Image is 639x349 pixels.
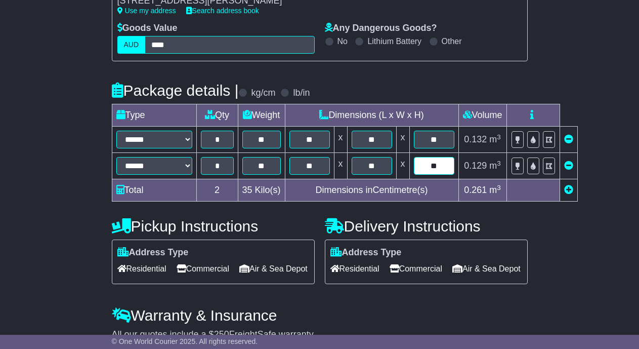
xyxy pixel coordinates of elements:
[489,134,501,144] span: m
[117,7,176,15] a: Use my address
[196,104,238,127] td: Qty
[337,36,348,46] label: No
[112,82,239,99] h4: Package details |
[367,36,421,46] label: Lithium Battery
[117,36,146,54] label: AUD
[396,153,409,179] td: x
[186,7,259,15] a: Search address book
[239,261,308,277] span: Air & Sea Depot
[112,179,196,202] td: Total
[497,184,501,191] sup: 3
[112,337,258,345] span: © One World Courier 2025. All rights reserved.
[458,104,506,127] td: Volume
[112,218,315,235] h4: Pickup Instructions
[285,104,458,127] td: Dimensions (L x W x H)
[464,161,487,171] span: 0.129
[564,185,573,195] a: Add new item
[117,261,166,277] span: Residential
[564,161,573,171] a: Remove this item
[251,88,275,99] label: kg/cm
[238,104,285,127] td: Weight
[112,104,196,127] td: Type
[396,127,409,153] td: x
[442,36,462,46] label: Other
[497,160,501,167] sup: 3
[330,261,379,277] span: Residential
[489,185,501,195] span: m
[177,261,229,277] span: Commercial
[293,88,310,99] label: lb/in
[242,185,252,195] span: 35
[489,161,501,171] span: m
[330,247,402,258] label: Address Type
[214,329,229,339] span: 250
[325,218,528,235] h4: Delivery Instructions
[452,261,521,277] span: Air & Sea Depot
[117,23,178,34] label: Goods Value
[112,307,528,324] h4: Warranty & Insurance
[285,179,458,202] td: Dimensions in Centimetre(s)
[464,185,487,195] span: 0.261
[238,179,285,202] td: Kilo(s)
[390,261,442,277] span: Commercial
[325,23,437,34] label: Any Dangerous Goods?
[334,127,347,153] td: x
[334,153,347,179] td: x
[564,134,573,144] a: Remove this item
[112,329,528,340] div: All our quotes include a $ FreightSafe warranty.
[497,133,501,141] sup: 3
[117,247,189,258] label: Address Type
[196,179,238,202] td: 2
[464,134,487,144] span: 0.132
